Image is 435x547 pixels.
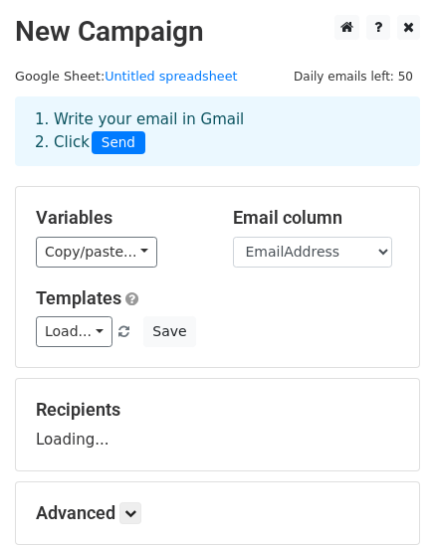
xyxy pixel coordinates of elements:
[36,399,399,421] h5: Recipients
[105,69,237,84] a: Untitled spreadsheet
[36,237,157,268] a: Copy/paste...
[36,399,399,451] div: Loading...
[36,287,121,308] a: Templates
[15,69,238,84] small: Google Sheet:
[92,131,145,155] span: Send
[36,207,203,229] h5: Variables
[20,108,415,154] div: 1. Write your email in Gmail 2. Click
[233,207,400,229] h5: Email column
[287,66,420,88] span: Daily emails left: 50
[15,15,420,49] h2: New Campaign
[36,316,112,347] a: Load...
[143,316,195,347] button: Save
[287,69,420,84] a: Daily emails left: 50
[36,502,399,524] h5: Advanced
